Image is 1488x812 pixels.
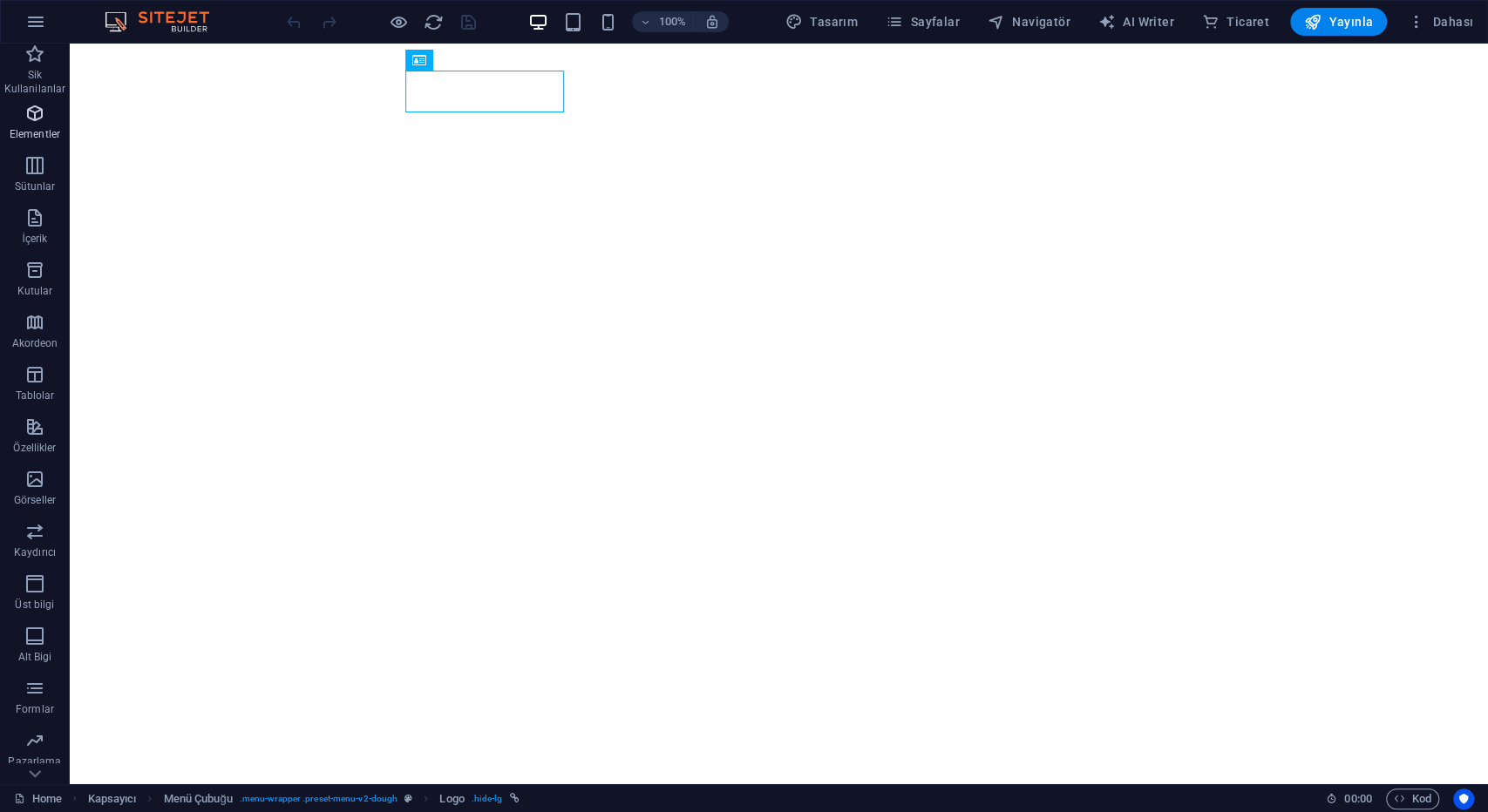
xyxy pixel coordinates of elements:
[240,788,397,809] span: . menu-wrapper .preset-menu-v2-dough
[14,545,56,559] p: Kaydırıcı
[778,8,865,36] div: Tasarım (Ctrl+Alt+Y)
[1356,792,1359,805] span: :
[17,284,53,298] p: Kutular
[388,11,409,32] button: Ön izleme modundan çıkıp düzenlemeye devam etmek için buraya tıklayın
[658,11,686,32] h6: 100%
[14,493,56,507] p: Görseller
[1098,13,1174,30] span: AI Writer
[1408,13,1473,30] span: Dahası
[1453,788,1474,809] button: Usercentrics
[988,13,1070,30] span: Navigatör
[1401,8,1480,36] button: Dahası
[164,788,233,809] span: Seçmek için tıkla. Düzenlemek için çift tıkla
[16,702,54,716] p: Formlar
[1290,8,1387,36] button: Yayınla
[424,12,444,32] i: Sayfayı yeniden yükleyin
[703,14,719,30] i: Yeniden boyutlandırmada yakınlaştırma düzeyini seçilen cihaza uyacak şekilde otomatik olarak ayarla.
[1386,788,1439,809] button: Kod
[100,11,231,32] img: Editor Logo
[16,389,55,403] p: Tablolar
[1304,13,1373,30] span: Yayınla
[88,788,520,809] nav: breadcrumb
[88,788,137,809] span: Seçmek için tıkla. Düzenlemek için çift tıkla
[13,441,56,455] p: Özellikler
[8,754,61,768] p: Pazarlama
[423,11,444,32] button: reload
[12,336,58,350] p: Akordeon
[10,127,60,141] p: Elementler
[632,11,694,32] button: 100%
[879,8,967,36] button: Sayfalar
[886,13,960,30] span: Sayfalar
[18,650,52,664] p: Alt Bigi
[785,13,858,30] span: Tasarım
[22,232,47,246] p: İçerik
[439,788,464,809] span: Seçmek için tıkla. Düzenlemek için çift tıkla
[1202,13,1269,30] span: Ticaret
[472,788,503,809] span: . hide-lg
[15,179,56,193] p: Sütunlar
[1195,8,1276,36] button: Ticaret
[14,788,62,809] a: Seçimi iptal etmek için tıkla. Sayfaları açmak için çift tıkla
[404,794,412,803] i: Bu element, özelleştirilebilir bir ön ayar
[981,8,1077,36] button: Navigatör
[1326,788,1372,809] h6: Oturum süresi
[15,598,54,612] p: Üst bilgi
[1091,8,1181,36] button: AI Writer
[509,794,519,803] i: Bu element bağlantılı
[1344,788,1371,809] span: 00 00
[1394,788,1431,809] span: Kod
[778,8,865,36] button: Tasarım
